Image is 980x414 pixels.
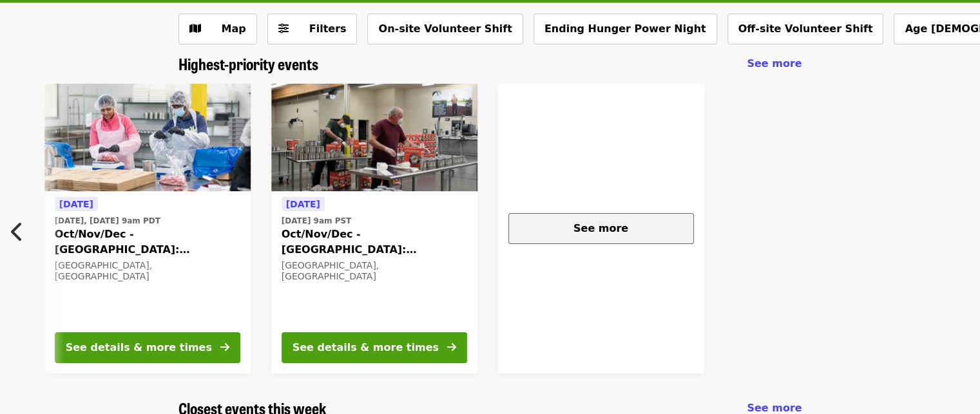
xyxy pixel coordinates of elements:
[573,222,628,234] span: See more
[498,84,704,373] a: See more
[66,340,212,355] div: See details & more times
[55,215,160,227] time: [DATE], [DATE] 9am PDT
[447,341,456,353] i: arrow-right icon
[282,332,467,363] button: See details & more times
[55,227,240,258] span: Oct/Nov/Dec - [GEOGRAPHIC_DATA]: Repack/Sort (age [DEMOGRAPHIC_DATA]+)
[168,55,812,73] div: Highest-priority events
[178,52,318,75] span: Highest-priority events
[293,340,439,355] div: See details & more times
[533,14,717,44] button: Ending Hunger Power Night
[189,23,201,35] i: map icon
[222,23,246,35] span: Map
[271,84,477,192] img: Oct/Nov/Dec - Portland: Repack/Sort (age 16+) organized by Oregon Food Bank
[282,227,467,258] span: Oct/Nov/Dec - [GEOGRAPHIC_DATA]: Repack/Sort (age [DEMOGRAPHIC_DATA]+)
[278,23,289,35] i: sliders-h icon
[44,84,251,192] img: Oct/Nov/Dec - Beaverton: Repack/Sort (age 10+) organized by Oregon Food Bank
[282,215,352,227] time: [DATE] 9am PST
[271,84,477,373] a: See details for "Oct/Nov/Dec - Portland: Repack/Sort (age 16+)"
[282,260,467,282] div: [GEOGRAPHIC_DATA], [GEOGRAPHIC_DATA]
[178,14,257,44] button: Show map view
[267,14,358,44] button: Filters (0 selected)
[59,199,93,209] span: [DATE]
[11,220,24,244] i: chevron-left icon
[178,55,318,73] a: Highest-priority events
[44,84,251,373] a: See details for "Oct/Nov/Dec - Beaverton: Repack/Sort (age 10+)"
[55,260,240,282] div: [GEOGRAPHIC_DATA], [GEOGRAPHIC_DATA]
[220,341,229,353] i: arrow-right icon
[747,56,802,71] a: See more
[747,57,802,70] span: See more
[727,14,884,44] button: Off-site Volunteer Shift
[747,402,802,414] span: See more
[309,23,347,35] span: Filters
[508,213,694,244] button: See more
[367,14,523,44] button: On-site Volunteer Shift
[286,199,320,209] span: [DATE]
[55,332,240,363] button: See details & more times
